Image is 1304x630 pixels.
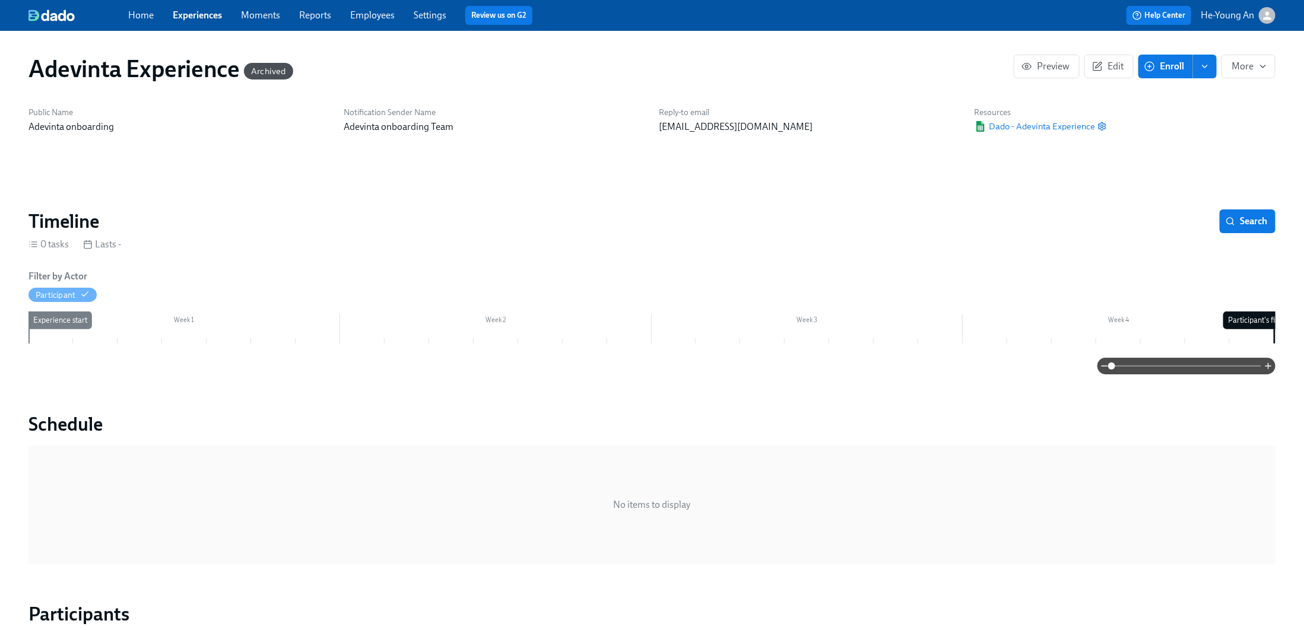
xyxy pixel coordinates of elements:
[975,121,986,132] img: Google Sheet
[128,9,154,21] a: Home
[963,314,1274,329] div: Week 4
[975,120,1095,132] a: Google SheetDado - Adevinta Experience
[975,107,1107,118] h6: Resources
[340,314,652,329] div: Week 2
[28,107,329,118] h6: Public Name
[1094,61,1124,72] span: Edit
[28,9,128,21] a: dado
[659,107,960,118] h6: Reply-to email
[350,9,395,21] a: Employees
[28,120,329,133] p: Adevinta onboarding
[28,9,75,21] img: dado
[241,9,280,21] a: Moments
[414,9,446,21] a: Settings
[344,120,645,133] p: Adevinta onboarding Team
[28,209,99,233] h2: Timeline
[1138,55,1193,78] button: Enroll
[244,67,293,76] span: Archived
[1147,61,1184,72] span: Enroll
[659,120,960,133] p: [EMAIL_ADDRESS][DOMAIN_NAME]
[975,120,1095,132] span: Dado - Adevinta Experience
[1084,55,1134,78] button: Edit
[465,6,532,25] button: Review us on G2
[173,9,222,21] a: Experiences
[471,9,526,21] a: Review us on G2
[28,602,1276,626] h2: Participants
[28,311,92,329] div: Experience start
[1220,209,1276,233] button: Search
[1201,7,1276,24] button: He-Young An
[83,238,121,251] div: Lasts -
[1024,61,1070,72] span: Preview
[28,412,1276,436] h2: Schedule
[344,107,645,118] h6: Notification Sender Name
[1228,215,1267,227] span: Search
[1232,61,1265,72] span: More
[652,314,963,329] div: Week 3
[36,289,75,301] div: Hide Participant
[299,9,331,21] a: Reports
[28,314,340,329] div: Week 1
[1201,9,1254,22] p: He-Young An
[1014,55,1080,78] button: Preview
[1221,55,1276,78] button: More
[28,288,97,302] button: Participant
[1132,9,1185,21] span: Help Center
[1127,6,1191,25] button: Help Center
[28,270,87,283] h6: Filter by Actor
[28,446,1276,564] div: No items to display
[28,55,293,83] h1: Adevinta Experience
[1193,55,1217,78] button: enroll
[28,238,69,251] div: 0 tasks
